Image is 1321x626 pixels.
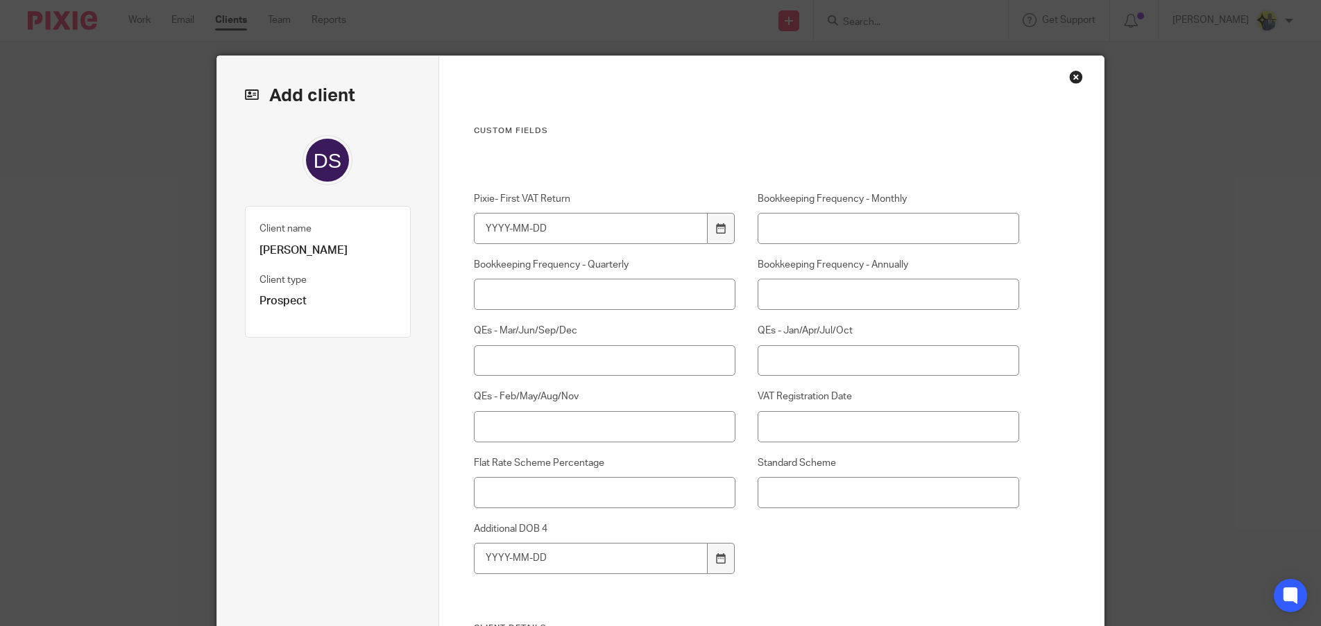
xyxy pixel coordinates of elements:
label: QEs - Mar/Jun/Sep/Dec [474,324,736,338]
label: Additional DOB 4 [474,522,736,536]
input: YYYY-MM-DD [474,213,708,244]
label: QEs - Jan/Apr/Jul/Oct [758,324,1020,338]
label: Client name [259,222,312,236]
h3: Custom fields [474,125,1020,137]
p: Prospect [259,294,396,308]
label: QEs - Feb/May/Aug/Nov [474,390,736,403]
div: Close this dialog window [1069,70,1083,84]
img: svg%3E [302,135,352,185]
label: Bookkeeping Frequency - Monthly [758,192,1020,206]
label: Client type [259,273,307,287]
label: VAT Registration Date [758,390,1020,403]
label: Pixie- First VAT Return [474,192,736,206]
p: [PERSON_NAME] [259,243,396,258]
h2: Add client [245,84,411,107]
label: Standard Scheme [758,456,1020,470]
label: Flat Rate Scheme Percentage [474,456,736,470]
input: YYYY-MM-DD [474,543,708,574]
label: Bookkeeping Frequency - Annually [758,258,1020,272]
label: Bookkeeping Frequency - Quarterly [474,258,736,272]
